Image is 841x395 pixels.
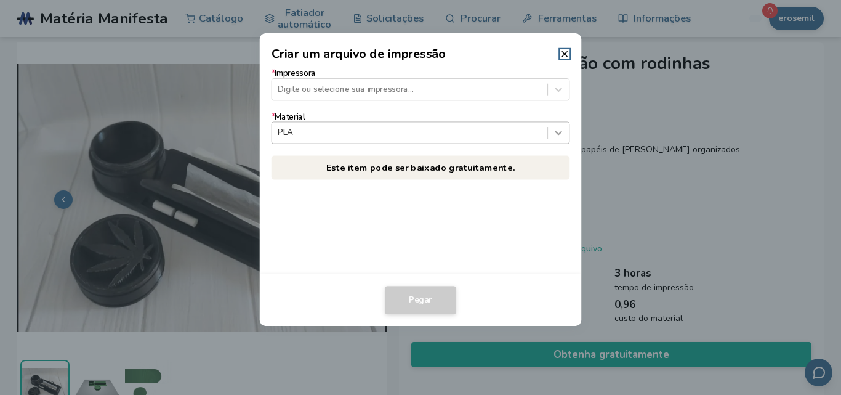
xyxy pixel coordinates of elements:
[278,128,280,137] input: *MaterialPLA
[275,111,305,122] font: Material
[272,46,446,62] font: Criar um arquivo de impressão
[278,84,280,94] input: *ImpressoraDigite ou selecione sua impressora...
[326,161,515,174] font: Este item pode ser baixado gratuitamente.
[409,295,432,306] font: Pegar
[385,286,456,314] button: Pegar
[275,68,315,79] font: Impressora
